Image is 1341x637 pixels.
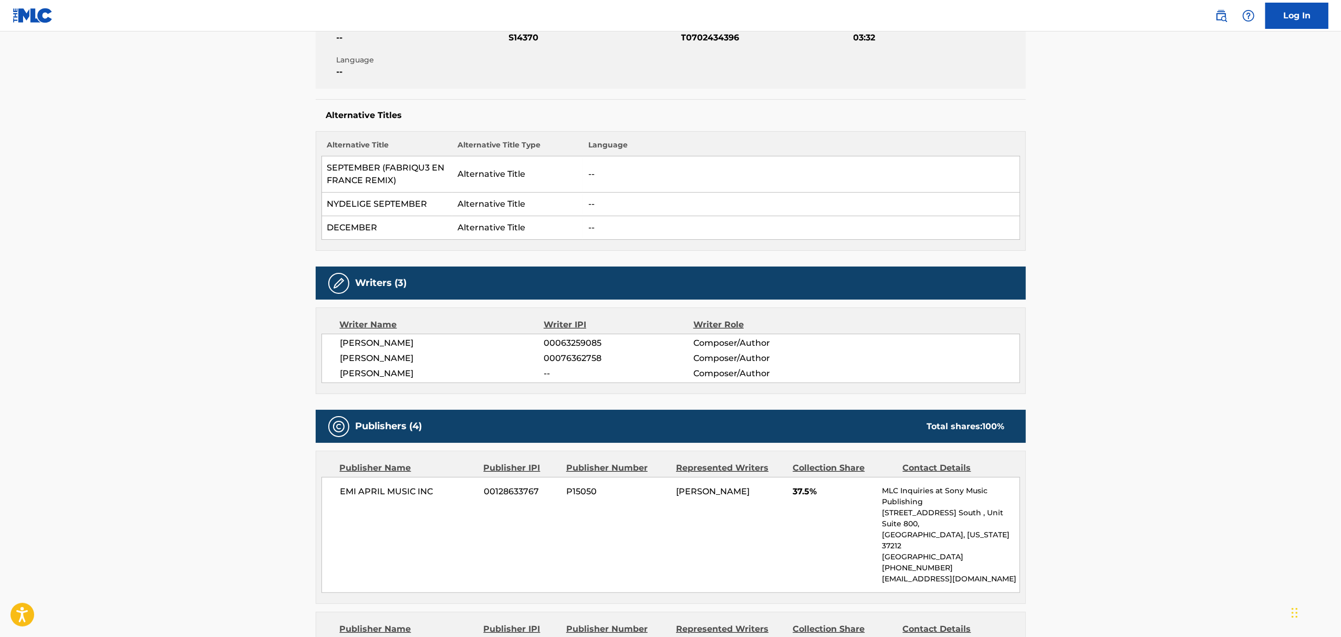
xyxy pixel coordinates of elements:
div: Collection Share [793,462,895,474]
span: [PERSON_NAME] [340,367,544,380]
td: SEPTEMBER (FABRIQU3 EN FRANCE REMIX) [321,156,452,193]
td: -- [583,156,1020,193]
div: Publisher Number [566,462,668,474]
td: Alternative Title [452,156,583,193]
span: 00076362758 [544,352,693,365]
span: S14370 [509,31,679,44]
p: [EMAIL_ADDRESS][DOMAIN_NAME] [882,574,1019,585]
div: Represented Writers [676,462,785,474]
div: Drag [1292,597,1298,629]
img: Writers [332,277,345,290]
div: Publisher IPI [484,623,558,635]
td: -- [583,216,1020,240]
td: Alternative Title [452,216,583,240]
span: [PERSON_NAME] [676,486,750,496]
th: Alternative Title Type [452,140,583,156]
div: Publisher Name [340,623,476,635]
div: Collection Share [793,623,895,635]
h5: Alternative Titles [326,110,1015,121]
p: [PHONE_NUMBER] [882,562,1019,574]
p: [GEOGRAPHIC_DATA] [882,551,1019,562]
span: Language [337,55,506,66]
span: [PERSON_NAME] [340,337,544,349]
a: Public Search [1211,5,1232,26]
img: MLC Logo [13,8,53,23]
img: help [1242,9,1255,22]
div: Writer Role [693,318,829,331]
p: [STREET_ADDRESS] South , Unit Suite 800, [882,507,1019,529]
td: NYDELIGE SEPTEMBER [321,193,452,216]
div: Help [1238,5,1259,26]
th: Language [583,140,1020,156]
span: 00063259085 [544,337,693,349]
span: 03:32 [854,31,1023,44]
div: Writer IPI [544,318,693,331]
span: Composer/Author [693,367,829,380]
div: Publisher IPI [484,462,558,474]
a: Log In [1265,3,1328,29]
span: P15050 [566,485,668,498]
span: [PERSON_NAME] [340,352,544,365]
span: Composer/Author [693,337,829,349]
span: 100 % [983,421,1005,431]
span: -- [544,367,693,380]
div: Publisher Number [566,623,668,635]
img: search [1215,9,1228,22]
span: Composer/Author [693,352,829,365]
td: Alternative Title [452,193,583,216]
div: Contact Details [903,623,1005,635]
div: Represented Writers [676,623,785,635]
div: Contact Details [903,462,1005,474]
td: -- [583,193,1020,216]
span: -- [337,66,506,78]
div: Writer Name [340,318,544,331]
h5: Writers (3) [356,277,407,289]
span: T0702434396 [681,31,851,44]
iframe: Chat Widget [1288,587,1341,637]
div: Publisher Name [340,462,476,474]
span: -- [337,31,506,44]
th: Alternative Title [321,140,452,156]
img: Publishers [332,420,345,433]
p: [GEOGRAPHIC_DATA], [US_STATE] 37212 [882,529,1019,551]
td: DECEMBER [321,216,452,240]
h5: Publishers (4) [356,420,422,432]
p: MLC Inquiries at Sony Music Publishing [882,485,1019,507]
div: Total shares: [927,420,1005,433]
span: 37.5% [793,485,874,498]
span: EMI APRIL MUSIC INC [340,485,476,498]
span: 00128633767 [484,485,558,498]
